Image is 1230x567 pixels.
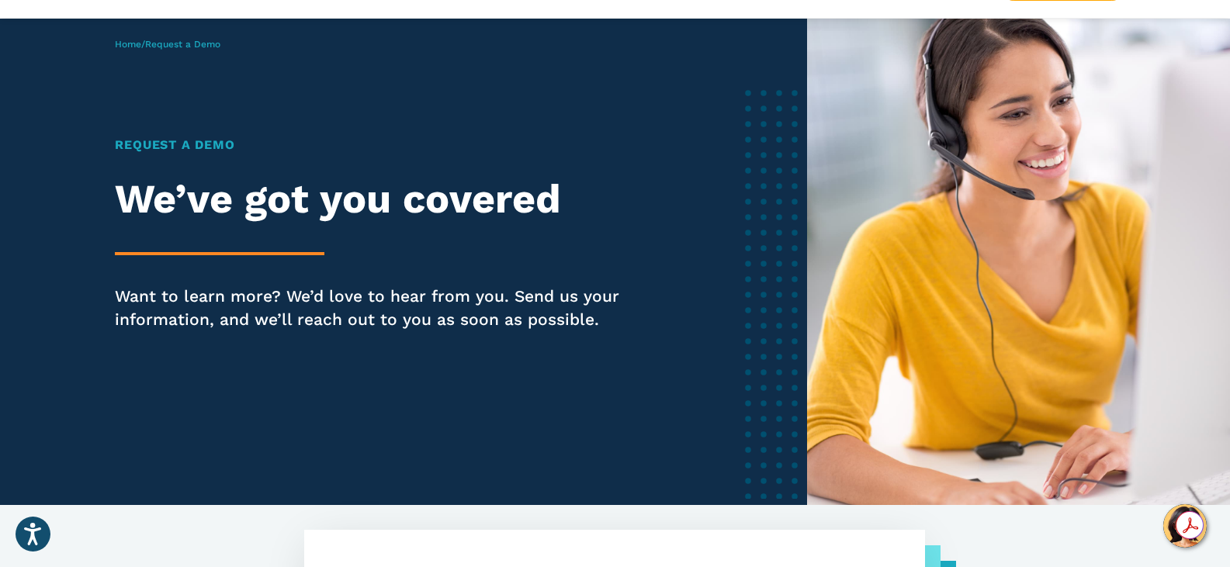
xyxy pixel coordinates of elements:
[807,19,1230,505] img: Female software representative
[115,136,660,154] h1: Request a Demo
[115,39,141,50] a: Home
[1163,504,1207,548] button: Hello, have a question? Let’s chat.
[115,39,220,50] span: /
[115,285,660,331] p: Want to learn more? We’d love to hear from you. Send us your information, and we’ll reach out to ...
[115,176,660,223] h2: We’ve got you covered
[145,39,220,50] span: Request a Demo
